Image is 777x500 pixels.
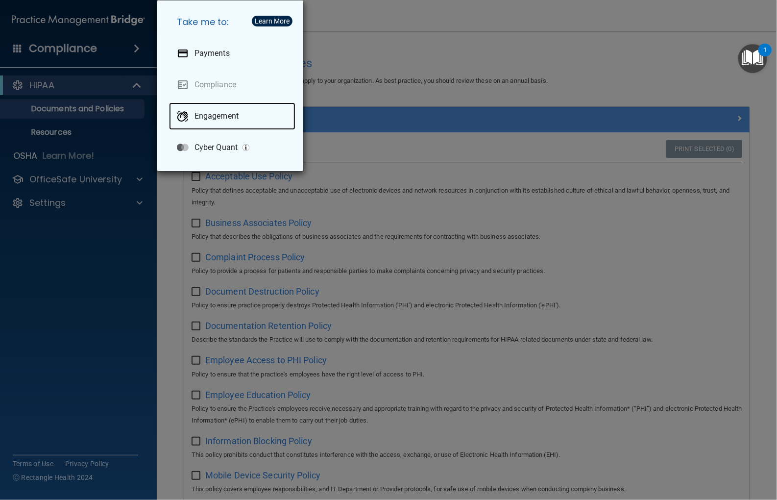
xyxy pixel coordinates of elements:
[194,111,239,121] p: Engagement
[255,18,290,25] div: Learn More
[763,50,767,63] div: 1
[194,49,230,58] p: Payments
[738,44,767,73] button: Open Resource Center, 1 new notification
[252,16,292,26] button: Learn More
[169,134,295,161] a: Cyber Quant
[169,71,295,99] a: Compliance
[169,40,295,67] a: Payments
[194,143,238,152] p: Cyber Quant
[169,8,295,36] h5: Take me to:
[169,102,295,130] a: Engagement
